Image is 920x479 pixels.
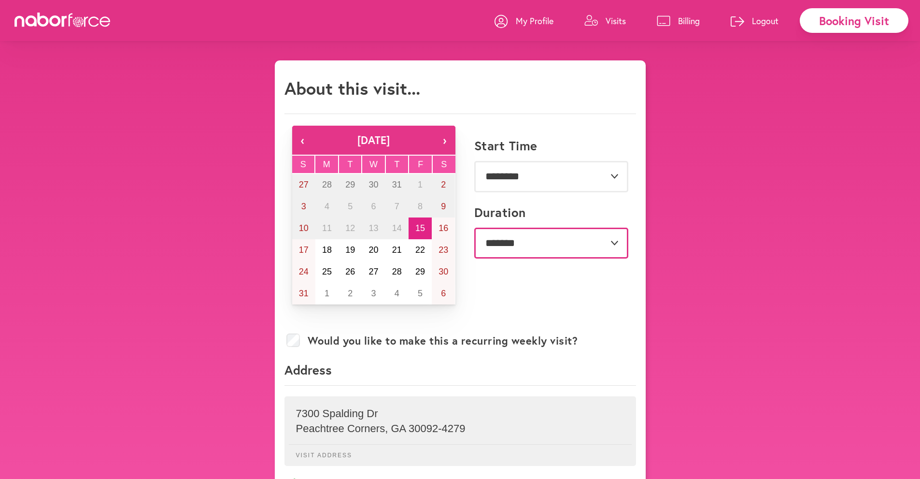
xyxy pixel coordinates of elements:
[300,160,306,169] abbr: Sunday
[315,218,339,239] button: August 11, 2025
[516,15,553,27] p: My Profile
[299,289,309,298] abbr: August 31, 2025
[299,245,309,255] abbr: August 17, 2025
[432,283,455,305] button: September 6, 2025
[371,289,376,298] abbr: September 3, 2025
[292,174,315,196] button: July 27, 2025
[584,6,626,35] a: Visits
[315,196,339,218] button: August 4, 2025
[292,196,315,218] button: August 3, 2025
[415,267,425,276] abbr: August 29, 2025
[345,245,355,255] abbr: August 19, 2025
[432,239,455,261] button: August 23, 2025
[441,289,446,298] abbr: September 6, 2025
[339,196,362,218] button: August 5, 2025
[348,289,353,298] abbr: September 2, 2025
[368,180,378,189] abbr: July 30, 2025
[362,261,385,283] button: August 27, 2025
[313,126,434,155] button: [DATE]
[362,196,385,218] button: August 6, 2025
[292,261,315,283] button: August 24, 2025
[339,283,362,305] button: September 2, 2025
[418,289,423,298] abbr: September 5, 2025
[299,223,309,233] abbr: August 10, 2025
[345,223,355,233] abbr: August 12, 2025
[292,239,315,261] button: August 17, 2025
[439,267,448,276] abbr: August 30, 2025
[392,180,402,189] abbr: July 31, 2025
[315,174,339,196] button: July 28, 2025
[299,180,309,189] abbr: July 27, 2025
[678,15,700,27] p: Billing
[385,239,409,261] button: August 21, 2025
[385,174,409,196] button: July 31, 2025
[368,245,378,255] abbr: August 20, 2025
[323,160,330,169] abbr: Monday
[395,289,399,298] abbr: September 4, 2025
[308,334,578,347] label: Would you like to make this a recurring weekly visit?
[392,223,402,233] abbr: August 14, 2025
[368,223,378,233] abbr: August 13, 2025
[362,218,385,239] button: August 13, 2025
[315,283,339,305] button: September 1, 2025
[345,180,355,189] abbr: July 29, 2025
[296,422,624,435] p: Peachtree Corners , GA 30092-4279
[362,174,385,196] button: July 30, 2025
[800,8,908,33] div: Booking Visit
[299,267,309,276] abbr: August 24, 2025
[409,239,432,261] button: August 22, 2025
[339,218,362,239] button: August 12, 2025
[385,261,409,283] button: August 28, 2025
[606,15,626,27] p: Visits
[348,202,353,211] abbr: August 5, 2025
[415,245,425,255] abbr: August 22, 2025
[474,205,526,220] label: Duration
[385,196,409,218] button: August 7, 2025
[289,444,632,459] p: Visit Address
[432,174,455,196] button: August 2, 2025
[409,261,432,283] button: August 29, 2025
[432,196,455,218] button: August 9, 2025
[432,218,455,239] button: August 16, 2025
[418,202,423,211] abbr: August 8, 2025
[441,202,446,211] abbr: August 9, 2025
[368,267,378,276] abbr: August 27, 2025
[322,180,332,189] abbr: July 28, 2025
[284,362,636,386] p: Address
[371,202,376,211] abbr: August 6, 2025
[409,218,432,239] button: August 15, 2025
[731,6,778,35] a: Logout
[325,289,329,298] abbr: September 1, 2025
[315,239,339,261] button: August 18, 2025
[439,245,448,255] abbr: August 23, 2025
[441,180,446,189] abbr: August 2, 2025
[418,180,423,189] abbr: August 1, 2025
[292,218,315,239] button: August 10, 2025
[292,283,315,305] button: August 31, 2025
[439,223,448,233] abbr: August 16, 2025
[395,202,399,211] abbr: August 7, 2025
[369,160,378,169] abbr: Wednesday
[284,78,420,99] h1: About this visit...
[347,160,353,169] abbr: Tuesday
[345,267,355,276] abbr: August 26, 2025
[322,245,332,255] abbr: August 18, 2025
[418,160,423,169] abbr: Friday
[409,174,432,196] button: August 1, 2025
[474,138,538,153] label: Start Time
[441,160,447,169] abbr: Saturday
[409,196,432,218] button: August 8, 2025
[315,261,339,283] button: August 25, 2025
[657,6,700,35] a: Billing
[415,223,425,233] abbr: August 15, 2025
[385,218,409,239] button: August 14, 2025
[409,283,432,305] button: September 5, 2025
[322,223,332,233] abbr: August 11, 2025
[752,15,778,27] p: Logout
[362,239,385,261] button: August 20, 2025
[434,126,455,155] button: ›
[362,283,385,305] button: September 3, 2025
[325,202,329,211] abbr: August 4, 2025
[392,245,402,255] abbr: August 21, 2025
[385,283,409,305] button: September 4, 2025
